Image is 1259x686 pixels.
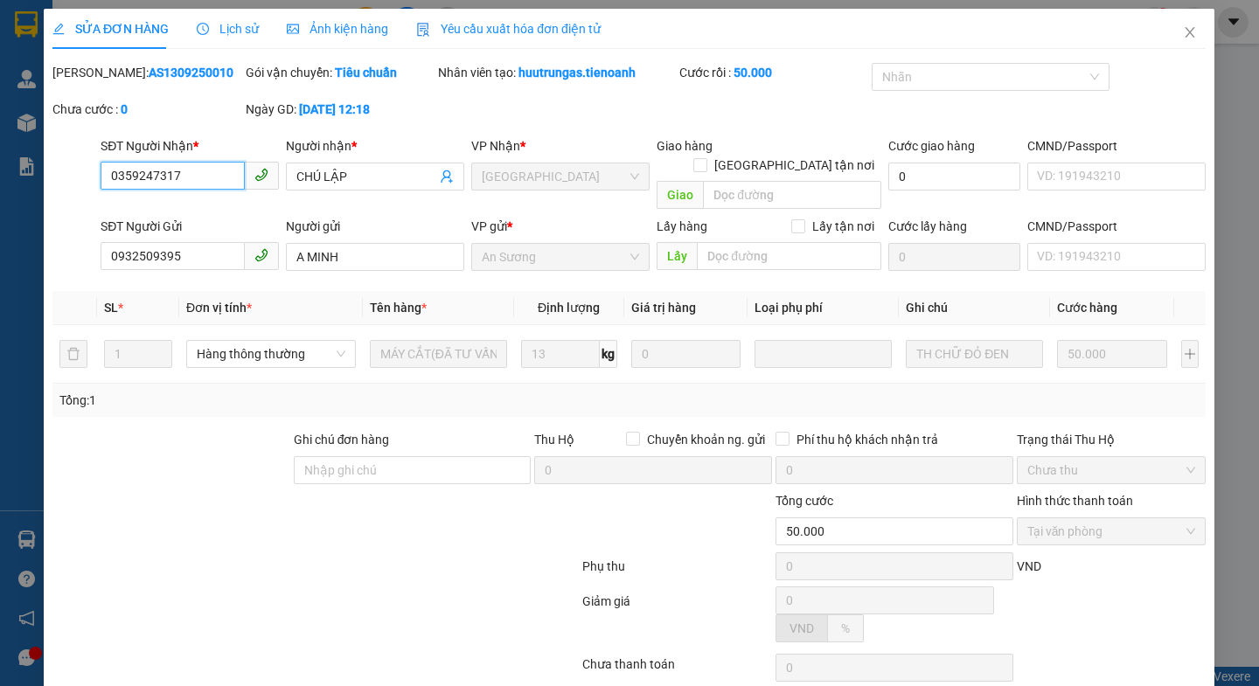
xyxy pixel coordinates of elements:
label: Hình thức thanh toán [1017,494,1133,508]
div: Gói vận chuyển: [246,63,435,82]
b: Tiêu chuẩn [335,66,397,80]
span: [GEOGRAPHIC_DATA] tận nơi [708,156,882,175]
button: plus [1181,340,1200,368]
div: Phụ thu [581,557,775,587]
span: Hòa Đông [483,163,640,190]
b: 0 [121,102,128,116]
input: Ghi Chú [906,340,1043,368]
span: SL [104,301,118,315]
b: [DATE] 12:18 [299,102,370,116]
div: Chưa cước : [52,100,242,119]
span: close [1184,25,1198,39]
span: Định lượng [538,301,600,315]
span: Chưa thu [1027,457,1196,483]
span: clock-circle [198,23,210,35]
span: kg [600,340,617,368]
input: VD: Bàn, Ghế [370,340,507,368]
div: Chưa thanh toán [581,655,775,685]
div: CMND/Passport [1028,136,1207,156]
span: % [841,621,850,635]
div: Người nhận [287,136,465,156]
span: Giao [657,181,704,209]
div: SĐT Người Nhận [101,136,280,156]
div: Cước rồi : [679,63,869,82]
img: icon [417,23,431,37]
input: 0 [1057,340,1167,368]
span: Lấy tận nơi [806,217,882,236]
div: CMND/Passport [1028,217,1207,236]
label: Ghi chú đơn hàng [294,433,390,447]
span: Đơn vị tính [186,301,252,315]
input: Cước giao hàng [889,163,1021,191]
input: Ghi chú đơn hàng [294,456,532,484]
span: phone [255,248,269,262]
span: VND [1017,559,1041,573]
div: Người gửi [287,217,465,236]
span: Lấy hàng [657,219,708,233]
span: edit [52,23,65,35]
span: VP Nhận [472,139,521,153]
span: Hàng thông thường [197,341,345,367]
input: Dọc đường [698,242,882,270]
span: user-add [441,170,455,184]
b: 50.000 [734,66,772,80]
label: Cước giao hàng [889,139,976,153]
span: Cước hàng [1057,301,1117,315]
span: Phí thu hộ khách nhận trả [789,430,945,449]
div: Giảm giá [581,592,775,650]
div: Ngày GD: [246,100,435,119]
button: delete [59,340,87,368]
span: Tổng cước [776,494,833,508]
label: Cước lấy hàng [889,219,968,233]
div: Tổng: 1 [59,391,487,410]
div: Nhân viên tạo: [438,63,676,82]
button: Close [1166,9,1215,58]
b: huutrungas.tienoanh [518,66,636,80]
span: Yêu cầu xuất hóa đơn điện tử [417,22,602,36]
span: An Sương [483,244,640,270]
span: Ảnh kiện hàng [288,22,389,36]
div: Trạng thái Thu Hộ [1017,430,1207,449]
span: SỬA ĐƠN HÀNG [52,22,169,36]
th: Loại phụ phí [748,291,899,325]
span: Chuyển khoản ng. gửi [640,430,772,449]
b: AS1309250010 [149,66,233,80]
input: Cước lấy hàng [889,243,1021,271]
span: Thu Hộ [535,433,575,447]
th: Ghi chú [899,291,1050,325]
span: Tại văn phòng [1027,518,1196,544]
input: 0 [631,340,741,368]
span: Lịch sử [198,22,260,36]
input: Dọc đường [704,181,882,209]
div: SĐT Người Gửi [101,217,280,236]
div: VP gửi [472,217,650,236]
div: [PERSON_NAME]: [52,63,242,82]
span: picture [288,23,300,35]
span: phone [255,168,269,182]
span: Giá trị hàng [631,301,696,315]
span: VND [789,621,814,635]
span: Lấy [657,242,698,270]
span: Tên hàng [370,301,427,315]
span: Giao hàng [657,139,713,153]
